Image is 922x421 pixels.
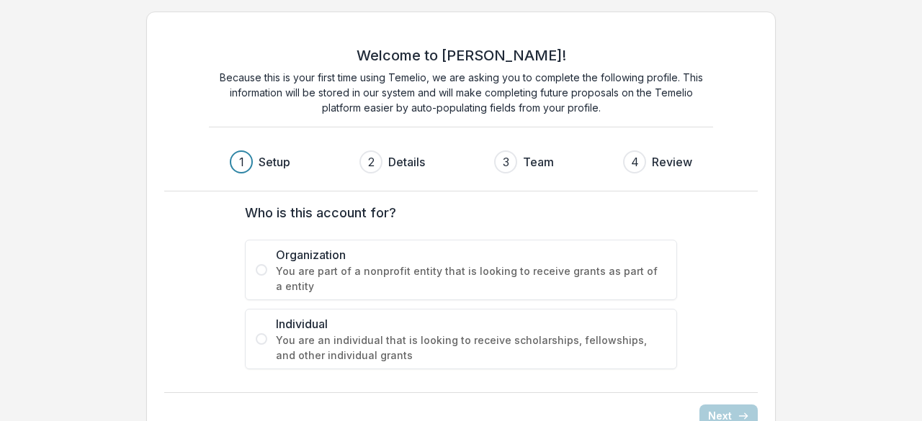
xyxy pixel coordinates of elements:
span: Organization [276,246,666,263]
h3: Details [388,153,425,171]
h3: Review [652,153,692,171]
h3: Setup [259,153,290,171]
div: 2 [368,153,375,171]
span: You are part of a nonprofit entity that is looking to receive grants as part of a entity [276,263,666,294]
h3: Team [523,153,554,171]
div: 1 [239,153,244,171]
div: Progress [230,150,692,173]
p: Because this is your first time using Temelio, we are asking you to complete the following profil... [209,70,713,115]
div: 4 [631,153,639,171]
h2: Welcome to [PERSON_NAME]! [357,47,566,64]
span: Individual [276,315,666,332]
div: 3 [503,153,509,171]
label: Who is this account for? [245,203,668,222]
span: You are an individual that is looking to receive scholarships, fellowships, and other individual ... [276,332,666,363]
